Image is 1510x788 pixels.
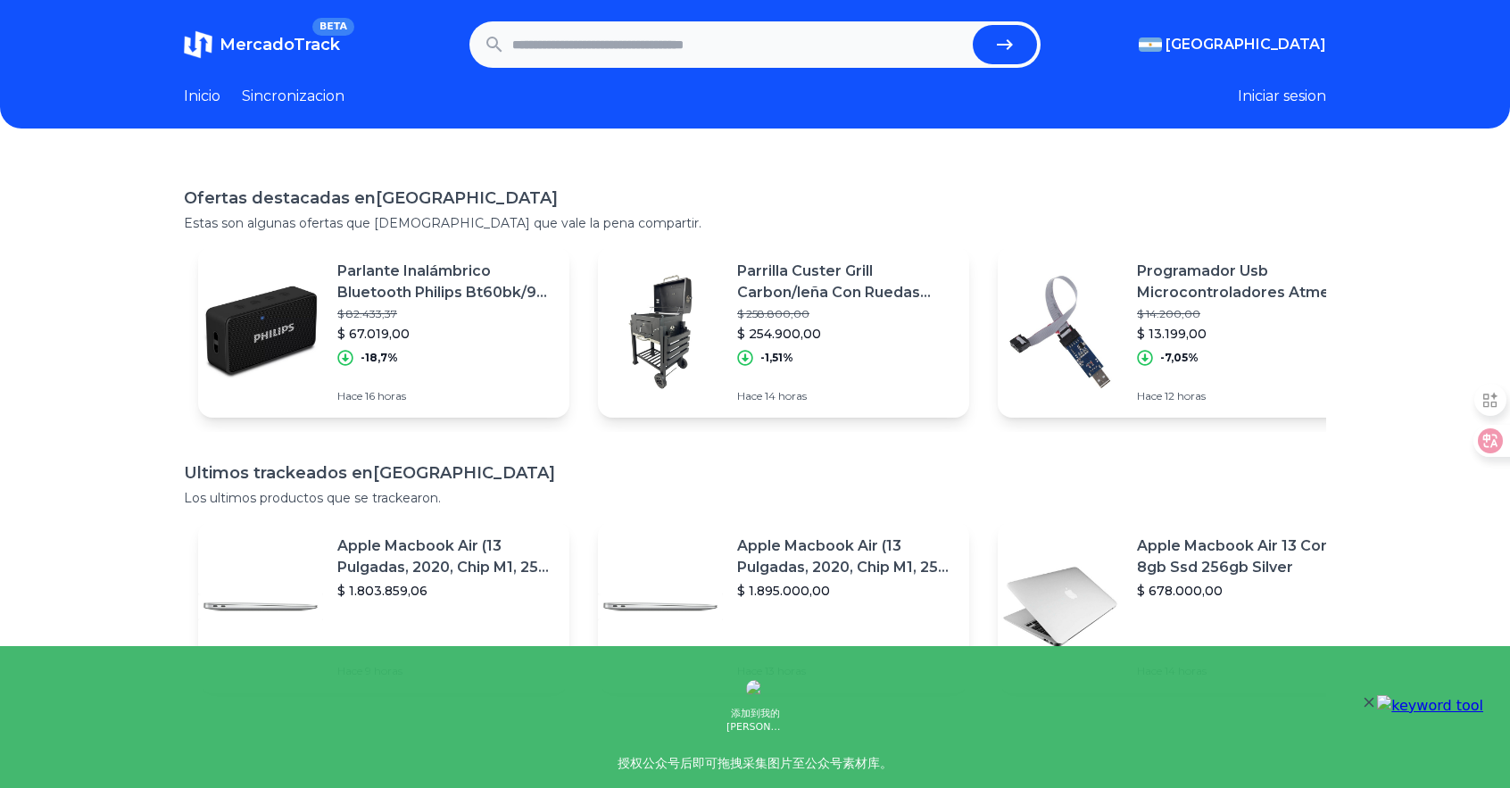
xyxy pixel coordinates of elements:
[337,535,555,578] p: Apple Macbook Air (13 Pulgadas, 2020, Chip M1, 256 Gb De Ssd, 8 Gb De Ram) - Plata
[1137,307,1355,321] p: $ 14.200,00
[1166,34,1326,55] span: [GEOGRAPHIC_DATA]
[1137,582,1355,600] p: $ 678.000,00
[737,535,955,578] p: Apple Macbook Air (13 Pulgadas, 2020, Chip M1, 256 Gb De Ssd, 8 Gb De Ram) - Plata
[184,30,212,59] img: MercadoTrack
[598,246,969,418] a: Featured imageParrilla Custer Grill Carbon/leña Con Ruedas Tabla Medidor$ 258.800,00$ 254.900,00-...
[1137,535,1355,578] p: Apple Macbook Air 13 Core I5 8gb Ssd 256gb Silver
[184,214,1326,232] p: Estas son algunas ofertas que [DEMOGRAPHIC_DATA] que vale la pena compartir.
[184,30,340,59] a: MercadoTrackBETA
[198,521,569,693] a: Featured imageApple Macbook Air (13 Pulgadas, 2020, Chip M1, 256 Gb De Ssd, 8 Gb De Ram) - Plata$...
[361,351,398,365] p: -18,7%
[1137,261,1355,303] p: Programador Usb Microcontroladores Atmel Avr Usbasp Isp
[1137,325,1355,343] p: $ 13.199,00
[337,325,555,343] p: $ 67.019,00
[1139,34,1326,55] button: [GEOGRAPHIC_DATA]
[1160,351,1199,365] p: -7,05%
[998,270,1123,394] img: Featured image
[1238,86,1326,107] button: Iniciar sesion
[998,544,1123,669] img: Featured image
[998,521,1369,693] a: Featured imageApple Macbook Air 13 Core I5 8gb Ssd 256gb Silver$ 678.000,00Hace 14 horas
[198,246,569,418] a: Featured imageParlante Inalámbrico Bluetooth Philips Bt60bk/94 Negro$ 82.433,37$ 67.019,00-18,7%H...
[998,246,1369,418] a: Featured imageProgramador Usb Microcontroladores Atmel Avr Usbasp Isp$ 14.200,00$ 13.199,00-7,05%...
[220,35,340,54] span: MercadoTrack
[737,261,955,303] p: Parrilla Custer Grill Carbon/leña Con Ruedas Tabla Medidor
[184,460,1326,485] h1: Ultimos trackeados en [GEOGRAPHIC_DATA]
[1139,37,1162,52] img: Argentina
[184,489,1326,507] p: Los ultimos productos que se trackearon.
[737,389,955,403] p: Hace 14 horas
[312,18,354,36] span: BETA
[337,261,555,303] p: Parlante Inalámbrico Bluetooth Philips Bt60bk/94 Negro
[737,325,955,343] p: $ 254.900,00
[337,389,555,403] p: Hace 16 horas
[1137,389,1355,403] p: Hace 12 horas
[242,86,344,107] a: Sincronizacion
[184,186,1326,211] h1: Ofertas destacadas en [GEOGRAPHIC_DATA]
[184,86,220,107] a: Inicio
[737,307,955,321] p: $ 258.800,00
[760,351,793,365] p: -1,51%
[598,544,723,669] img: Featured image
[337,582,555,600] p: $ 1.803.859,06
[198,544,323,669] img: Featured image
[598,270,723,394] img: Featured image
[337,307,555,321] p: $ 82.433,37
[737,582,955,600] p: $ 1.895.000,00
[598,521,969,693] a: Featured imageApple Macbook Air (13 Pulgadas, 2020, Chip M1, 256 Gb De Ssd, 8 Gb De Ram) - Plata$...
[198,270,323,394] img: Featured image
